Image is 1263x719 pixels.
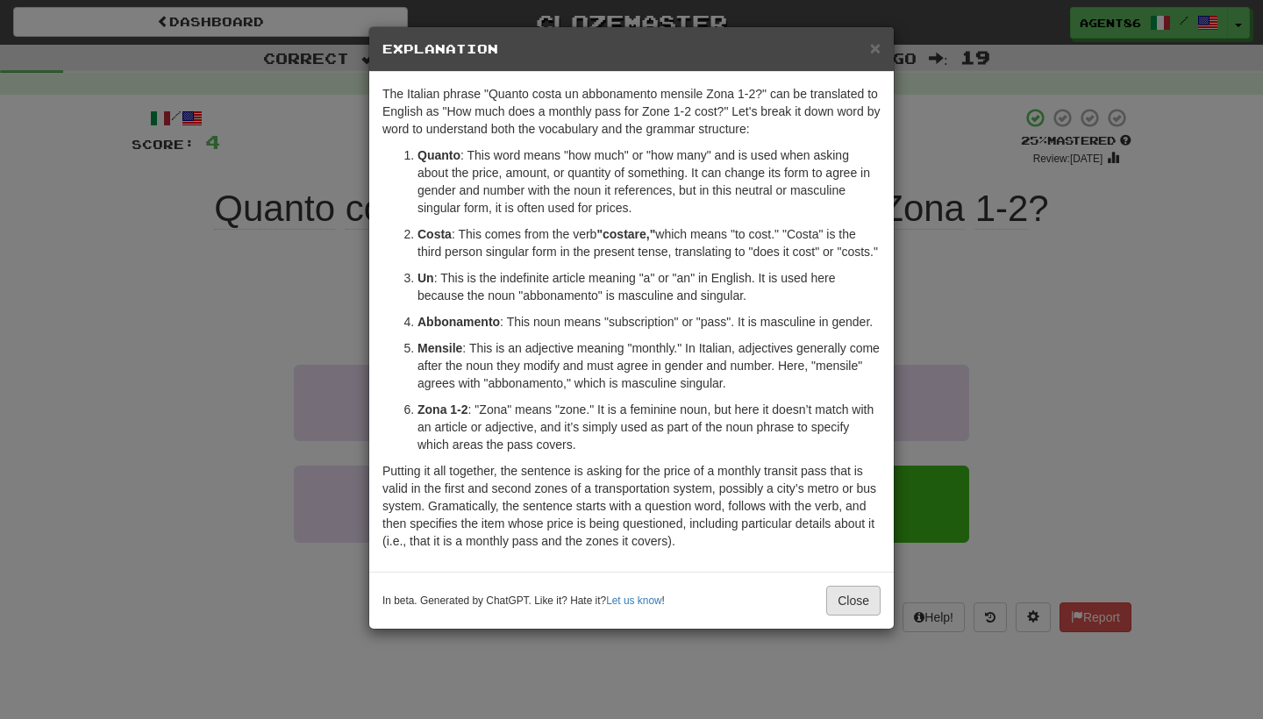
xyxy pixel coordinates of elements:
[606,594,661,607] a: Let us know
[417,401,881,453] p: : "Zona" means "zone." It is a feminine noun, but here it doesn’t match with an article or adject...
[417,315,500,329] strong: Abbonamento
[870,38,881,58] span: ×
[417,402,468,416] strong: Zona 1-2
[417,225,881,260] p: : This comes from the verb which means "to cost." "Costa" is the third person singular form in th...
[596,227,655,241] strong: "costare,"
[417,227,452,241] strong: Costa
[382,40,881,58] h5: Explanation
[417,146,881,217] p: : This word means "how much" or "how many" and is used when asking about the price, amount, or qu...
[417,341,462,355] strong: Mensile
[382,594,665,609] small: In beta. Generated by ChatGPT. Like it? Hate it? !
[870,39,881,57] button: Close
[826,586,881,616] button: Close
[417,269,881,304] p: : This is the indefinite article meaning "a" or "an" in English. It is used here because the noun...
[417,339,881,392] p: : This is an adjective meaning "monthly." In Italian, adjectives generally come after the noun th...
[417,148,460,162] strong: Quanto
[417,271,434,285] strong: Un
[382,85,881,138] p: The Italian phrase "Quanto costa un abbonamento mensile Zona 1-2?" can be translated to English a...
[417,313,881,331] p: : This noun means "subscription" or "pass". It is masculine in gender.
[382,462,881,550] p: Putting it all together, the sentence is asking for the price of a monthly transit pass that is v...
